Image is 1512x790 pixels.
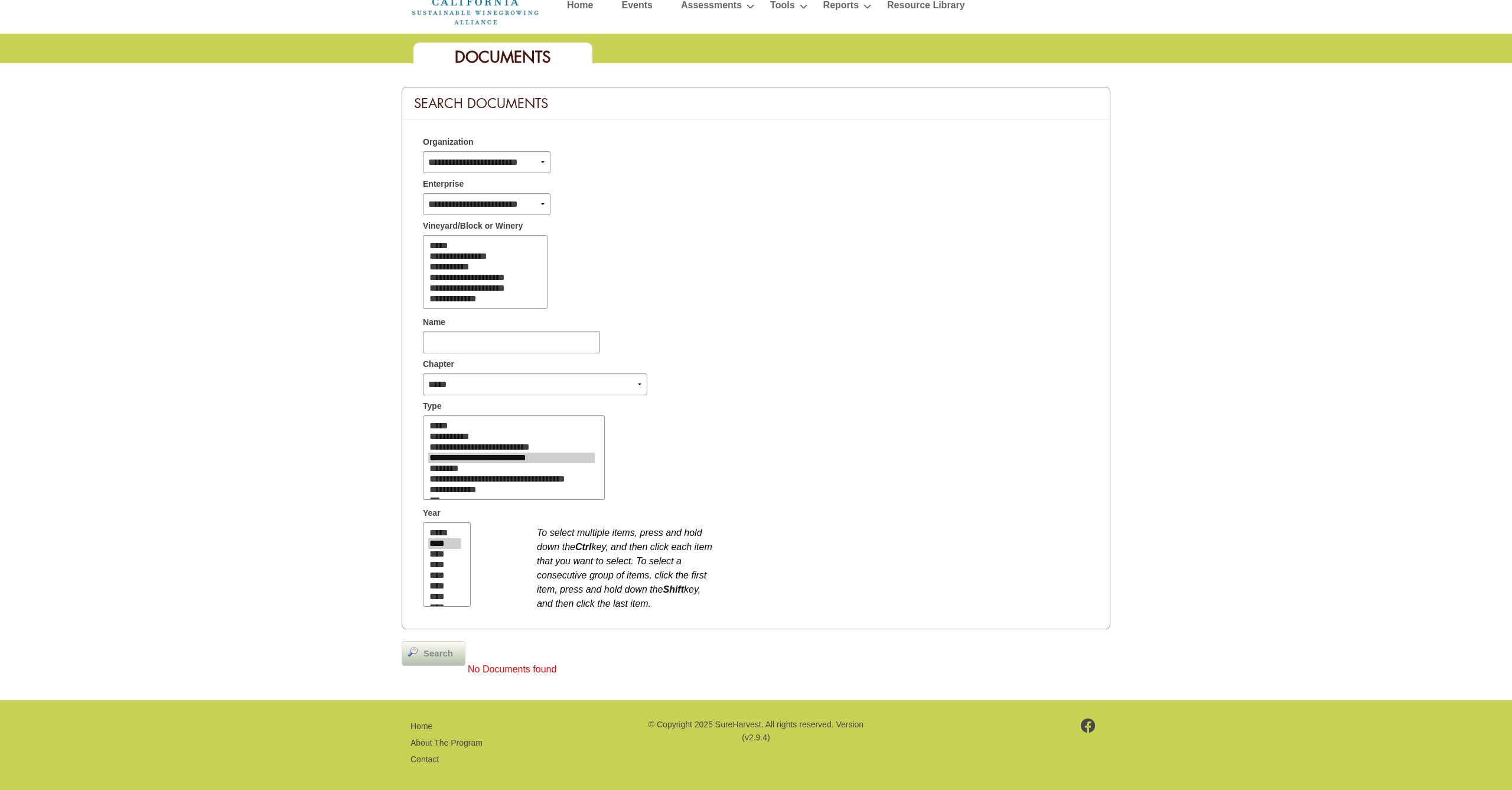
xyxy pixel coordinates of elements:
[408,647,418,656] img: magnifier.png
[1081,719,1096,733] img: footer-facebook.png
[468,664,556,674] span: No Documents found
[423,316,445,329] span: Name
[423,507,441,519] span: Year
[410,721,432,731] a: Home
[423,400,442,412] span: Type
[410,738,483,747] a: About The Program
[410,755,439,764] a: Contact
[402,641,465,666] a: Search
[418,647,459,661] span: Search
[423,358,454,370] span: Chapter
[402,87,1110,119] div: Search Documents
[423,220,523,232] span: Vineyard/Block or Winery
[663,584,684,594] b: Shift
[647,718,865,745] p: © Copyright 2025 SureHarvest. All rights reserved. Version (v2.9.4)
[575,542,592,552] b: Ctrl
[537,520,714,611] div: To select multiple items, press and hold down the key, and then click each item that you want to ...
[423,178,464,190] span: Enterprise
[423,136,474,148] span: Organization
[455,47,551,67] span: Documents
